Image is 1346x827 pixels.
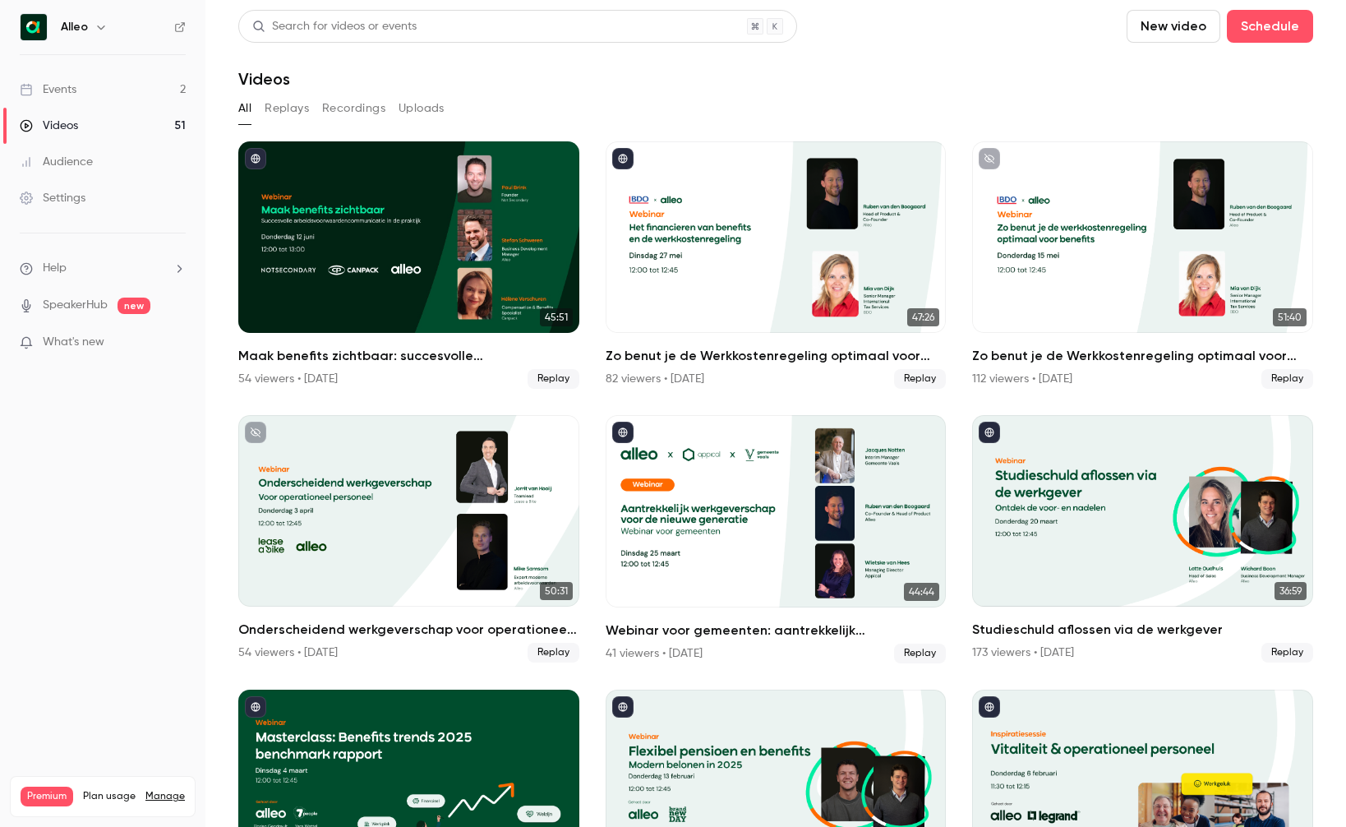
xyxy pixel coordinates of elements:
[43,297,108,314] a: SpeakerHub
[322,95,385,122] button: Recordings
[979,696,1000,718] button: published
[612,148,634,169] button: published
[118,298,150,314] span: new
[238,415,579,663] a: 50:31Onderscheidend werkgeverschap voor operationeel personeel54 viewers • [DATE]Replay
[21,787,73,806] span: Premium
[238,95,251,122] button: All
[972,141,1313,389] li: Zo benut je de Werkkostenregeling optimaal voor benefits
[606,621,947,640] h2: Webinar voor gemeenten: aantrekkelijk werkgeverschap voor de nieuwe generatie
[972,645,1074,661] div: 173 viewers • [DATE]
[528,643,579,663] span: Replay
[238,620,579,640] h2: Onderscheidend werkgeverschap voor operationeel personeel
[979,148,1000,169] button: unpublished
[265,95,309,122] button: Replays
[612,422,634,443] button: published
[20,118,78,134] div: Videos
[238,141,579,389] li: Maak benefits zichtbaar: succesvolle arbeidsvoorwaarden communicatie in de praktijk
[238,141,579,389] a: 45:51Maak benefits zichtbaar: succesvolle arbeidsvoorwaarden communicatie in de praktijk54 viewer...
[894,644,946,663] span: Replay
[606,415,947,663] a: 44:44Webinar voor gemeenten: aantrekkelijk werkgeverschap voor de nieuwe generatie41 viewers • [D...
[972,371,1072,387] div: 112 viewers • [DATE]
[979,422,1000,443] button: published
[540,308,573,326] span: 45:51
[1127,10,1220,43] button: New video
[43,334,104,351] span: What's new
[61,19,88,35] h6: Alleo
[245,696,266,718] button: published
[252,18,417,35] div: Search for videos or events
[972,415,1313,663] a: 36:59Studieschuld aflossen via de werkgever173 viewers • [DATE]Replay
[606,346,947,366] h2: Zo benut je de Werkkostenregeling optimaal voor benefits
[43,260,67,277] span: Help
[245,148,266,169] button: published
[1227,10,1313,43] button: Schedule
[907,308,939,326] span: 47:26
[612,696,634,718] button: published
[1261,643,1313,663] span: Replay
[606,141,947,389] li: Zo benut je de Werkkostenregeling optimaal voor benefits
[606,415,947,663] li: Webinar voor gemeenten: aantrekkelijk werkgeverschap voor de nieuwe generatie
[972,415,1313,663] li: Studieschuld aflossen via de werkgever
[972,141,1313,389] a: 51:40Zo benut je de Werkkostenregeling optimaal voor benefits112 viewers • [DATE]Replay
[238,645,338,661] div: 54 viewers • [DATE]
[238,10,1313,817] section: Videos
[1261,369,1313,389] span: Replay
[399,95,445,122] button: Uploads
[20,81,76,98] div: Events
[20,190,85,206] div: Settings
[145,790,185,803] a: Manage
[1273,308,1307,326] span: 51:40
[972,346,1313,366] h2: Zo benut je de Werkkostenregeling optimaal voor benefits
[238,346,579,366] h2: Maak benefits zichtbaar: succesvolle arbeidsvoorwaarden communicatie in de praktijk
[21,14,47,40] img: Alleo
[166,335,186,350] iframe: Noticeable Trigger
[904,583,939,601] span: 44:44
[245,422,266,443] button: unpublished
[606,371,704,387] div: 82 viewers • [DATE]
[606,141,947,389] a: 47:26Zo benut je de Werkkostenregeling optimaal voor benefits82 viewers • [DATE]Replay
[238,371,338,387] div: 54 viewers • [DATE]
[20,260,186,277] li: help-dropdown-opener
[1275,582,1307,600] span: 36:59
[83,790,136,803] span: Plan usage
[894,369,946,389] span: Replay
[528,369,579,389] span: Replay
[606,645,703,662] div: 41 viewers • [DATE]
[972,620,1313,640] h2: Studieschuld aflossen via de werkgever
[20,154,93,170] div: Audience
[238,415,579,663] li: Onderscheidend werkgeverschap voor operationeel personeel
[238,69,290,89] h1: Videos
[540,582,573,600] span: 50:31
